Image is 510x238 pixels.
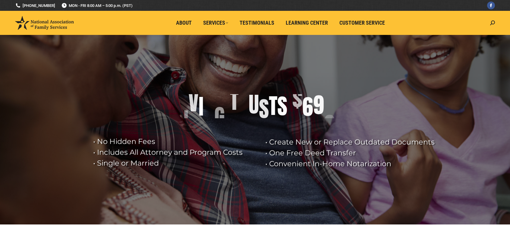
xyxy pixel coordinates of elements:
rs-layer: • Create New or Replace Outdated Documents • One Free Deed Transfer • Convenient In-Home Notariza... [265,137,440,169]
div: I [199,94,203,119]
img: National Association of Family Services [15,16,74,30]
span: About [176,20,192,26]
a: [PHONE_NUMBER] [15,3,55,8]
div: 9 [324,113,335,137]
a: Customer Service [335,17,389,29]
span: Learning Center [286,20,328,26]
div: U [249,92,259,116]
div: V [188,90,199,114]
div: S [259,97,269,121]
div: 6 [302,95,313,119]
span: Customer Service [339,20,385,26]
div: S [277,94,287,118]
div: 9 [313,93,324,117]
span: Services [203,20,228,26]
div: I [184,108,188,132]
rs-layer: • No Hidden Fees • Includes All Attorney and Program Costs • Single or Married [93,136,258,168]
div: T [230,89,238,113]
span: Testimonials [240,20,274,26]
a: Testimonials [235,17,279,29]
span: MON - FRI 8:00 AM – 5:00 p.m. (PST) [61,3,133,8]
div: L [175,71,184,95]
a: Facebook page opens in new window [487,2,495,9]
div: T [269,94,277,118]
div: $ [292,86,302,110]
a: About [172,17,196,29]
a: Learning Center [282,17,332,29]
div: G [214,105,225,129]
